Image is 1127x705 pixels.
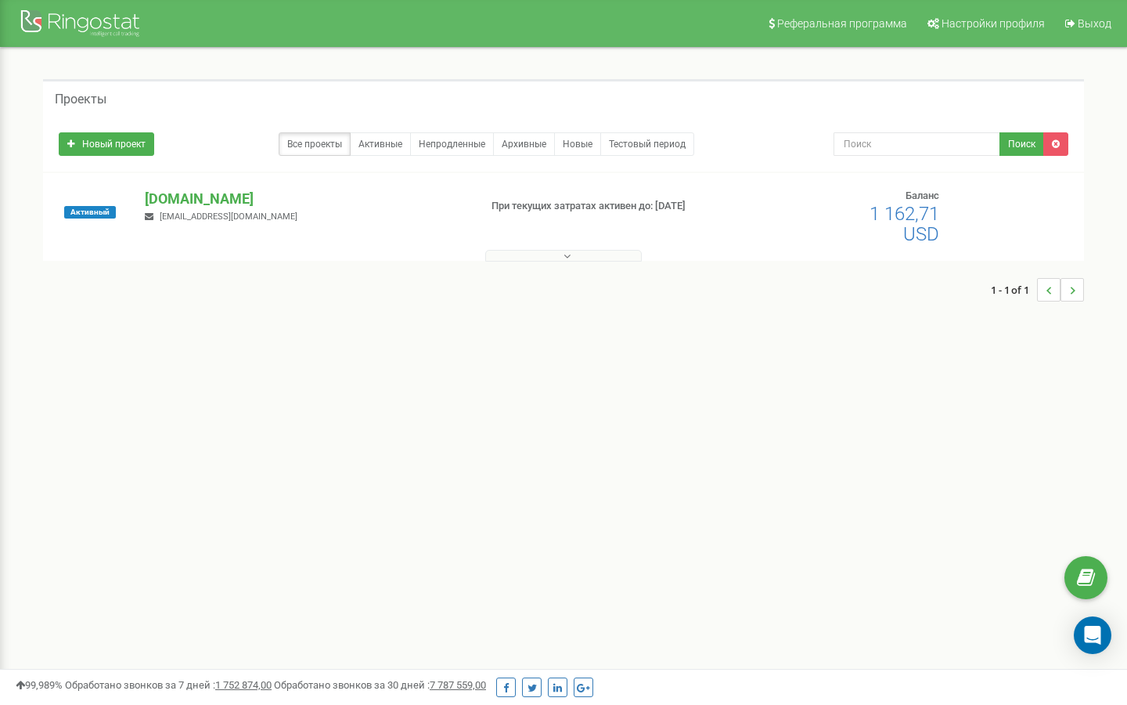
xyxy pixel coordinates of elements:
[991,262,1084,317] nav: ...
[160,211,297,222] span: [EMAIL_ADDRESS][DOMAIN_NAME]
[870,203,939,245] span: 1 162,71 USD
[410,132,494,156] a: Непродленные
[430,679,486,691] u: 7 787 559,00
[906,190,939,201] span: Баланс
[1074,616,1111,654] div: Open Intercom Messenger
[491,199,726,214] p: При текущих затратах активен до: [DATE]
[600,132,694,156] a: Тестовый период
[999,132,1044,156] button: Поиск
[350,132,411,156] a: Активные
[1078,17,1111,30] span: Выход
[55,92,106,107] h5: Проекты
[493,132,555,156] a: Архивные
[59,132,154,156] a: Новый проект
[942,17,1045,30] span: Настройки профиля
[65,679,272,691] span: Обработано звонков за 7 дней :
[215,679,272,691] u: 1 752 874,00
[777,17,907,30] span: Реферальная программа
[554,132,601,156] a: Новые
[274,679,486,691] span: Обработано звонков за 30 дней :
[64,206,116,219] span: Активный
[145,189,466,209] p: [DOMAIN_NAME]
[16,679,63,691] span: 99,989%
[991,278,1037,302] span: 1 - 1 of 1
[834,132,1000,156] input: Поиск
[279,132,351,156] a: Все проекты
